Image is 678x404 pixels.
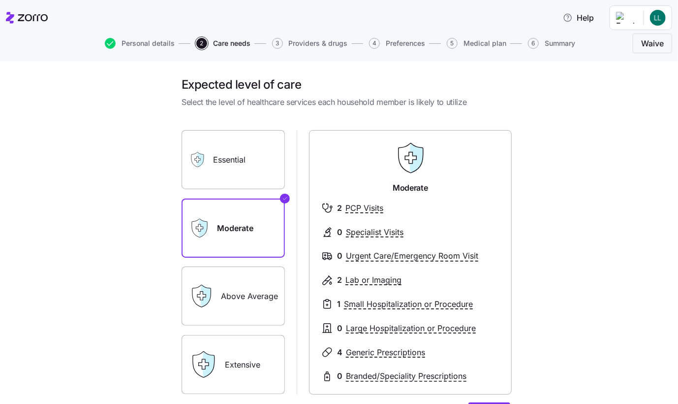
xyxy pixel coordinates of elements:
[369,38,425,49] button: 4Preferences
[463,40,506,47] span: Medical plan
[528,38,539,49] span: 6
[346,346,426,359] span: Generic Prescriptions
[196,38,207,49] span: 2
[182,335,285,394] label: Extensive
[182,199,285,258] label: Moderate
[563,12,594,24] span: Help
[641,37,664,49] span: Waive
[103,38,175,49] a: Personal details
[386,40,425,47] span: Preferences
[337,274,342,286] span: 2
[272,38,348,49] button: 3Providers & drugs
[555,8,602,28] button: Help
[346,370,467,382] span: Branded/Speciality Prescriptions
[369,38,380,49] span: 4
[346,250,479,262] span: Urgent Care/Emergency Room Visit
[182,96,510,108] span: Select the level of healthcare services each household member is likely to utilize
[337,202,342,214] span: 2
[282,193,288,204] svg: Checkmark
[182,267,285,326] label: Above Average
[528,38,575,49] button: 6Summary
[337,370,342,382] span: 0
[346,274,402,286] span: Lab or Imaging
[182,77,510,92] h1: Expected level of care
[182,130,285,189] label: Essential
[337,346,342,359] span: 4
[105,38,175,49] button: Personal details
[194,38,250,49] a: 2Care needs
[393,182,428,194] span: Moderate
[633,34,672,53] button: Waive
[650,10,666,26] img: 8dee5a5ac65ecc59c4ab9d9762e4687c
[196,38,250,49] button: 2Care needs
[447,38,458,49] span: 5
[337,226,342,238] span: 0
[337,322,342,335] span: 0
[272,38,283,49] span: 3
[447,38,506,49] button: 5Medical plan
[616,12,636,24] img: Employer logo
[346,202,384,214] span: PCP Visits
[289,40,348,47] span: Providers & drugs
[122,40,175,47] span: Personal details
[346,226,404,238] span: Specialist Visits
[337,298,340,310] span: 1
[344,298,473,310] span: Small Hospitalization or Procedure
[337,250,342,262] span: 0
[545,40,575,47] span: Summary
[346,322,476,335] span: Large Hospitalization or Procedure
[213,40,250,47] span: Care needs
